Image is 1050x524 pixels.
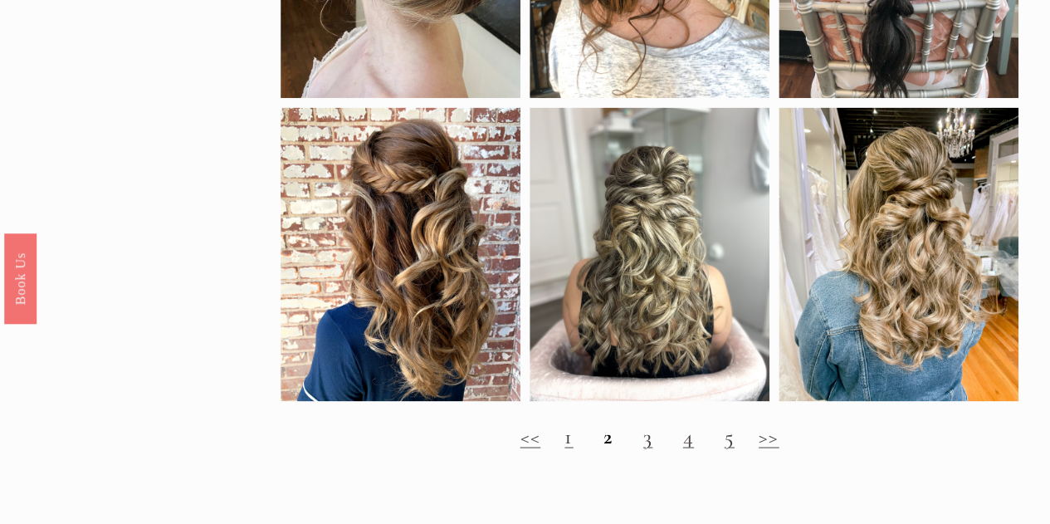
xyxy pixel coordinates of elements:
a: << [520,423,541,448]
a: Book Us [4,233,37,323]
a: 1 [564,423,573,448]
a: 5 [724,423,734,448]
a: >> [759,423,779,448]
strong: 2 [603,423,613,448]
a: 4 [683,423,694,448]
a: 3 [643,423,652,448]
